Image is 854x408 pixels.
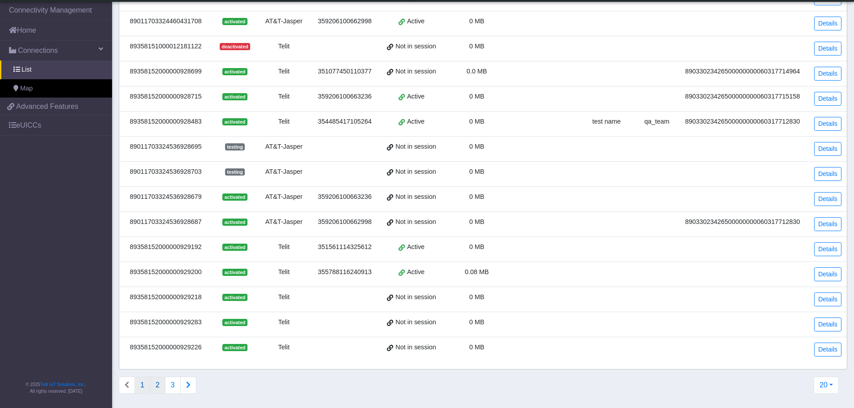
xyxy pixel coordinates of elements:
[263,192,305,202] div: AT&T-Jasper
[125,92,207,102] div: 89358152000000928715
[222,344,247,351] span: activated
[22,65,31,75] span: List
[469,143,485,150] span: 0 MB
[316,217,374,227] div: 359206100662998
[263,318,305,327] div: Telit
[125,292,207,302] div: 89358152000000929218
[263,17,305,26] div: AT&T-Jasper
[814,142,841,156] a: Details
[814,17,841,30] a: Details
[642,117,672,127] div: qa_team
[407,117,425,127] span: Active
[125,267,207,277] div: 89358152000000929200
[814,343,841,356] a: Details
[222,193,247,201] span: activated
[469,318,485,326] span: 0 MB
[469,293,485,301] span: 0 MB
[125,192,207,202] div: 89011703324536928679
[469,193,485,200] span: 0 MB
[222,294,247,301] span: activated
[165,377,181,394] button: 3
[222,219,247,226] span: activated
[225,168,245,176] span: testing
[125,318,207,327] div: 89358152000000929283
[263,142,305,152] div: AT&T-Jasper
[225,143,245,150] span: testing
[263,67,305,77] div: Telit
[395,142,436,152] span: Not in session
[395,217,436,227] span: Not in session
[581,117,631,127] div: test name
[469,93,485,100] span: 0 MB
[222,319,247,326] span: activated
[682,67,803,77] div: 89033023426500000000060317714964
[316,92,374,102] div: 359206100663236
[125,242,207,252] div: 89358152000000929192
[814,292,841,306] a: Details
[469,218,485,225] span: 0 MB
[316,67,374,77] div: 351077450110377
[263,343,305,352] div: Telit
[263,42,305,52] div: Telit
[263,292,305,302] div: Telit
[469,344,485,351] span: 0 MB
[395,67,436,77] span: Not in session
[814,217,841,231] a: Details
[407,17,425,26] span: Active
[395,42,436,52] span: Not in session
[125,17,207,26] div: 89011703324460431708
[316,192,374,202] div: 359206100663236
[407,92,425,102] span: Active
[682,117,803,127] div: 89033023426500000000060317712830
[469,168,485,175] span: 0 MB
[18,45,58,56] span: Connections
[263,267,305,277] div: Telit
[814,92,841,106] a: Details
[814,117,841,131] a: Details
[395,292,436,302] span: Not in session
[814,42,841,56] a: Details
[222,244,247,251] span: activated
[316,117,374,127] div: 354485417105264
[395,343,436,352] span: Not in session
[395,192,436,202] span: Not in session
[220,43,250,50] span: deactivated
[263,217,305,227] div: AT&T-Jasper
[40,382,85,387] a: Telit IoT Solutions, Inc.
[119,377,196,394] nav: Connections list navigation
[125,117,207,127] div: 89358152000000928483
[125,42,207,52] div: 89358151000012181122
[682,92,803,102] div: 89033023426500000000060317715158
[469,43,485,50] span: 0 MB
[125,167,207,177] div: 89011703324536928703
[682,217,803,227] div: 89033023426500000000060317712830
[222,93,247,100] span: activated
[814,377,839,394] button: 20
[469,243,485,250] span: 0 MB
[222,269,247,276] span: activated
[407,242,425,252] span: Active
[469,118,485,125] span: 0 MB
[263,92,305,102] div: Telit
[125,343,207,352] div: 89358152000000929226
[467,68,487,75] span: 0.0 MB
[263,117,305,127] div: Telit
[134,377,150,394] button: 1
[222,118,247,125] span: activated
[814,267,841,281] a: Details
[125,142,207,152] div: 89011703324536928695
[395,318,436,327] span: Not in session
[316,17,374,26] div: 359206100662998
[125,67,207,77] div: 89358152000000928699
[316,267,374,277] div: 355788116240913
[125,217,207,227] div: 89011703324536928687
[263,242,305,252] div: Telit
[222,68,247,75] span: activated
[407,267,425,277] span: Active
[16,101,78,112] span: Advanced Features
[222,18,247,25] span: activated
[814,192,841,206] a: Details
[814,318,841,331] a: Details
[814,242,841,256] a: Details
[814,167,841,181] a: Details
